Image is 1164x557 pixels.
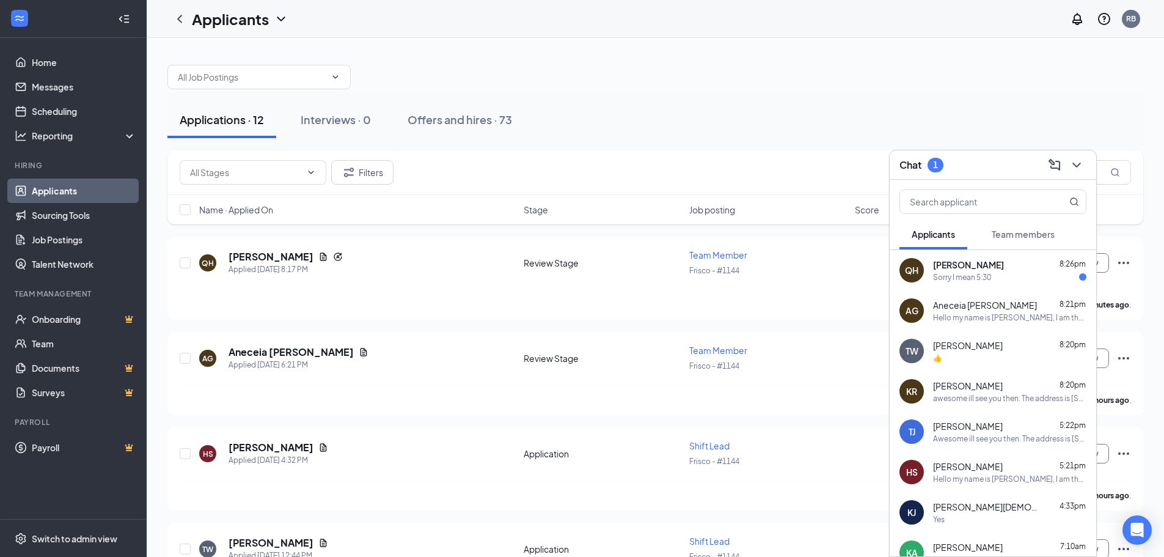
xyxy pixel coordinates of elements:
svg: Notifications [1070,12,1085,26]
div: Hello my name is [PERSON_NAME], I am the GM of [PERSON_NAME] in [GEOGRAPHIC_DATA]. I was wonderin... [933,474,1086,484]
a: Applicants [32,179,136,203]
a: Team [32,331,136,356]
div: Application [524,448,682,460]
span: [PERSON_NAME] [933,420,1003,432]
div: Reporting [32,130,137,142]
button: ComposeMessage [1045,155,1064,175]
div: Review Stage [524,352,682,364]
a: Job Postings [32,227,136,252]
span: 5:22pm [1060,421,1086,430]
span: Shift Lead [689,440,730,451]
a: PayrollCrown [32,435,136,460]
div: 1 [933,160,938,170]
span: Team members [992,229,1055,240]
svg: Settings [15,533,27,545]
span: Frisco - #1144 [689,266,739,275]
span: 8:20pm [1060,380,1086,389]
div: Payroll [15,417,134,427]
span: Frisco - #1144 [689,457,739,466]
svg: WorkstreamLogo [13,12,26,24]
div: HS [906,466,918,478]
svg: Ellipses [1116,351,1131,366]
svg: MagnifyingGlass [1110,168,1120,177]
span: Frisco - #1144 [689,361,739,371]
svg: Document [359,347,368,357]
svg: Filter [342,165,356,180]
div: Switch to admin view [32,533,117,545]
h5: [PERSON_NAME] [229,536,313,550]
div: TJ [909,426,915,438]
div: Application [524,543,682,555]
div: Applied [DATE] 4:32 PM [229,454,328,467]
svg: MagnifyingGlass [1069,197,1079,207]
div: TW [202,544,213,555]
div: Open Intercom Messenger [1122,515,1152,545]
div: Hiring [15,160,134,171]
div: KR [906,385,917,397]
svg: Document [318,538,328,548]
div: AG [906,304,918,317]
div: Interviews · 0 [301,112,371,127]
div: Applications · 12 [180,112,264,127]
span: Score [855,204,879,216]
b: 2 hours ago [1089,396,1129,405]
input: Search applicant [900,190,1045,213]
b: 14 minutes ago [1076,300,1129,309]
h5: [PERSON_NAME] [229,250,313,264]
svg: ChevronDown [331,72,340,82]
svg: ChevronDown [306,168,316,177]
div: Applied [DATE] 8:17 PM [229,264,343,276]
h5: [PERSON_NAME] [229,441,313,454]
span: Stage [524,204,548,216]
span: Name · Applied On [199,204,273,216]
a: Talent Network [32,252,136,276]
span: Aneceia [PERSON_NAME] [933,299,1037,311]
svg: Reapply [333,252,343,262]
span: Team Member [689,345,747,356]
div: Team Management [15,289,134,299]
svg: Analysis [15,130,27,142]
span: 8:26pm [1060,259,1086,268]
h1: Applicants [192,9,269,29]
span: [PERSON_NAME][DEMOGRAPHIC_DATA] [933,501,1043,513]
span: 5:21pm [1060,461,1086,470]
a: Home [32,50,136,75]
span: 4:33pm [1060,501,1086,511]
div: QH [202,258,214,268]
div: Offers and hires · 73 [408,112,512,127]
div: Sorry I mean 5:30 [933,272,991,282]
div: 👍 [933,353,942,363]
div: Yes [933,514,945,525]
button: ChevronDown [1067,155,1086,175]
a: Messages [32,75,136,99]
span: 7:10am [1060,542,1086,551]
svg: QuestionInfo [1097,12,1111,26]
svg: Ellipses [1116,256,1131,270]
span: Shift Lead [689,536,730,547]
h3: Chat [899,158,921,172]
svg: ComposeMessage [1047,158,1062,172]
span: 8:20pm [1060,340,1086,349]
button: Filter Filters [331,160,393,185]
div: KJ [907,506,916,518]
div: Awesome ill see you then. The address is [STREET_ADDRESS] [933,433,1086,444]
svg: Document [318,252,328,262]
div: HS [203,449,213,459]
div: TW [906,345,918,357]
div: awesome ill see you then. The address is [STREET_ADDRESS] [933,393,1086,404]
div: AG [202,353,213,364]
svg: Document [318,443,328,452]
span: Applicants [912,229,955,240]
a: Scheduling [32,99,136,124]
span: [PERSON_NAME] [933,259,1004,271]
h5: Aneceia [PERSON_NAME] [229,345,354,359]
div: Hello my name is [PERSON_NAME], I am the GM of [PERSON_NAME] in [GEOGRAPHIC_DATA]. I was wonderin... [933,312,1086,323]
span: Team Member [689,249,747,260]
svg: ChevronDown [274,12,288,26]
a: OnboardingCrown [32,307,136,331]
div: QH [905,264,918,276]
span: Job posting [689,204,735,216]
b: 4 hours ago [1089,491,1129,500]
a: SurveysCrown [32,380,136,405]
span: [PERSON_NAME] [933,380,1003,392]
